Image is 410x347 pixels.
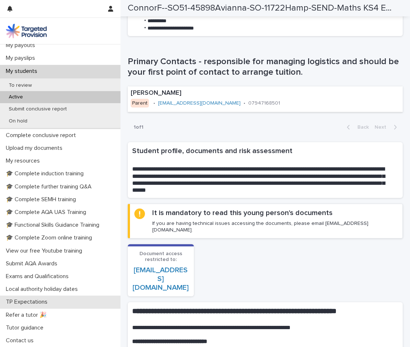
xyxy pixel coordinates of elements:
[131,89,331,97] p: [PERSON_NAME]
[128,3,394,13] h2: ConnorF--SO51-45898Avianna-SO-11722Hamp-SEND-Maths KS4 English KS4 Science KS4-15844
[3,299,53,305] p: TP Expectations
[244,100,245,106] p: •
[3,234,98,241] p: 🎓 Complete Zoom online training
[3,106,73,112] p: Submit conclusive report
[3,209,92,216] p: 🎓 Complete AQA UAS Training
[3,286,84,293] p: Local authority holiday dates
[248,101,280,106] a: 07947168501
[158,101,241,106] a: [EMAIL_ADDRESS][DOMAIN_NAME]
[3,132,82,139] p: Complete conclusive report
[3,94,29,100] p: Active
[133,266,189,291] a: [EMAIL_ADDRESS][DOMAIN_NAME]
[3,170,89,177] p: 🎓 Complete induction training
[3,260,63,267] p: Submit AQA Awards
[152,220,398,233] p: If you are having technical issues accessing the documents, please email [EMAIL_ADDRESS][DOMAIN_N...
[131,99,149,108] div: Parent
[375,125,391,130] span: Next
[3,273,74,280] p: Exams and Qualifications
[3,247,88,254] p: View our free Youtube training
[3,42,41,49] p: My payouts
[128,56,403,78] h1: Primary Contacts - responsible for managing logistics and should be your first point of contact t...
[152,208,333,217] h2: It is mandatory to read this young person's documents
[139,251,182,262] span: Document access restricted to:
[153,100,155,106] p: •
[3,337,39,344] p: Contact us
[3,145,68,152] p: Upload my documents
[3,82,38,89] p: To review
[3,68,43,75] p: My students
[3,324,49,331] p: Tutor guidance
[128,118,149,136] p: 1 of 1
[372,124,403,130] button: Next
[3,222,105,229] p: 🎓 Functional Skills Guidance Training
[3,118,33,124] p: On hold
[3,183,97,190] p: 🎓 Complete further training Q&A
[353,125,369,130] span: Back
[3,55,41,62] p: My payslips
[3,157,46,164] p: My resources
[6,24,47,38] img: M5nRWzHhSzIhMunXDL62
[132,147,398,155] h2: Student profile, documents and risk assessment
[128,86,403,112] a: [PERSON_NAME]Parent•[EMAIL_ADDRESS][DOMAIN_NAME]•07947168501
[3,312,53,319] p: Refer a tutor 🎉
[341,124,372,130] button: Back
[3,196,82,203] p: 🎓 Complete SEMH training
